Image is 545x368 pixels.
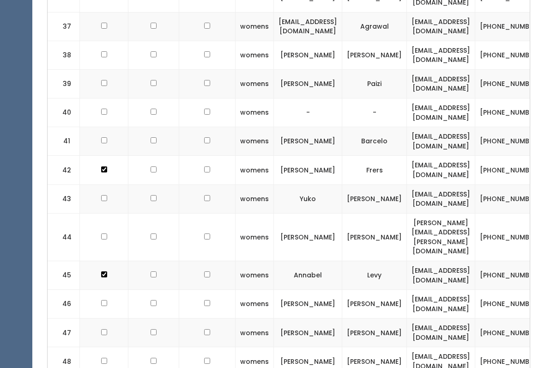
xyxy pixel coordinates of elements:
td: Barcelo [342,128,407,156]
td: [PHONE_NUMBER] [475,214,545,261]
td: Annabel [274,261,342,290]
td: womens [236,70,274,98]
td: [PERSON_NAME] [274,70,342,98]
td: [EMAIL_ADDRESS][DOMAIN_NAME] [407,99,475,128]
td: [PERSON_NAME] [274,156,342,185]
td: [PERSON_NAME] [274,319,342,348]
td: [EMAIL_ADDRESS][DOMAIN_NAME] [407,319,475,348]
td: [EMAIL_ADDRESS][DOMAIN_NAME] [407,12,475,41]
td: Frers [342,156,407,185]
td: [PHONE_NUMBER] [475,41,545,70]
td: [PHONE_NUMBER] [475,70,545,98]
td: [EMAIL_ADDRESS][DOMAIN_NAME] [407,185,475,214]
td: [PERSON_NAME][EMAIL_ADDRESS][PERSON_NAME][DOMAIN_NAME] [407,214,475,261]
td: 42 [48,156,80,185]
td: [PERSON_NAME] [274,214,342,261]
td: [PHONE_NUMBER] [475,99,545,128]
td: 47 [48,319,80,348]
td: [PHONE_NUMBER] [475,290,545,319]
td: [PHONE_NUMBER] [475,156,545,185]
td: 38 [48,41,80,70]
td: [PERSON_NAME] [342,214,407,261]
td: Agrawal [342,12,407,41]
td: womens [236,319,274,348]
td: - [274,99,342,128]
td: womens [236,12,274,41]
td: [EMAIL_ADDRESS][DOMAIN_NAME] [407,261,475,290]
td: [PHONE_NUMBER] [475,261,545,290]
td: womens [236,290,274,319]
td: Levy [342,261,407,290]
td: [PHONE_NUMBER] [475,319,545,348]
td: [EMAIL_ADDRESS][DOMAIN_NAME] [407,41,475,70]
td: [PERSON_NAME] [342,290,407,319]
td: womens [236,261,274,290]
td: [PHONE_NUMBER] [475,128,545,156]
td: 44 [48,214,80,261]
td: [EMAIL_ADDRESS][DOMAIN_NAME] [407,290,475,319]
td: [EMAIL_ADDRESS][DOMAIN_NAME] [407,128,475,156]
td: - [342,99,407,128]
td: womens [236,41,274,70]
td: [PERSON_NAME] [342,41,407,70]
td: womens [236,128,274,156]
td: 41 [48,128,80,156]
td: 39 [48,70,80,98]
td: womens [236,156,274,185]
td: 43 [48,185,80,214]
td: [PERSON_NAME] [274,41,342,70]
td: Paizi [342,70,407,98]
td: [PERSON_NAME] [342,185,407,214]
td: [PERSON_NAME] [342,319,407,348]
td: [PHONE_NUMBER] [475,185,545,214]
td: womens [236,185,274,214]
td: womens [236,214,274,261]
td: womens [236,99,274,128]
td: [EMAIL_ADDRESS][DOMAIN_NAME] [274,12,342,41]
td: 37 [48,12,80,41]
td: [EMAIL_ADDRESS][DOMAIN_NAME] [407,70,475,98]
td: 46 [48,290,80,319]
td: [EMAIL_ADDRESS][DOMAIN_NAME] [407,156,475,185]
td: [PERSON_NAME] [274,290,342,319]
td: [PHONE_NUMBER] [475,12,545,41]
td: 40 [48,99,80,128]
td: 45 [48,261,80,290]
td: Yuko [274,185,342,214]
td: [PERSON_NAME] [274,128,342,156]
